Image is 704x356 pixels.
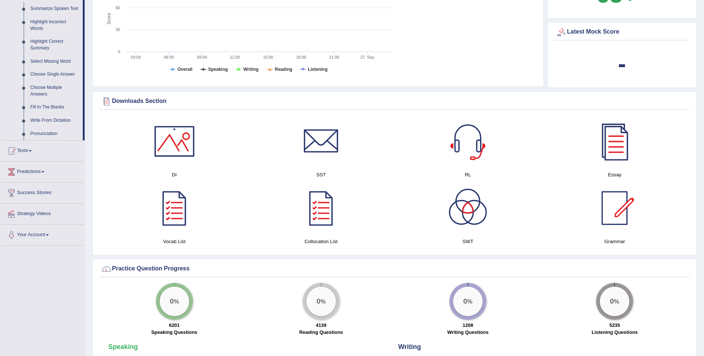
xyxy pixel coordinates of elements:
[0,225,85,243] a: Your Account
[197,55,207,59] text: 09:00
[463,297,467,305] big: 0
[0,183,85,201] a: Success Stories
[600,287,629,316] div: %
[27,35,83,55] a: Highlight Correct Summary
[453,287,483,316] div: %
[0,141,85,159] a: Tests
[316,297,320,305] big: 0
[164,55,174,59] text: 06:00
[27,114,83,127] a: Write From Dictation
[316,322,326,328] strong: 4139
[251,238,391,245] h4: Collocation List
[545,171,684,179] h4: Essay
[116,6,120,10] text: 60
[243,67,258,72] tspan: Writing
[27,127,83,141] a: Pronunciation
[610,297,614,305] big: 0
[556,27,688,38] div: Latest Mock Score
[170,297,174,305] big: 0
[131,55,141,59] text: 03:00
[105,171,244,179] h4: DI
[329,55,340,59] text: 21:00
[609,322,620,328] strong: 5235
[447,329,489,336] label: Writing Questions
[27,101,83,114] a: Fill In The Blanks
[27,15,83,35] a: Highlight Incorrect Words
[177,67,193,72] tspan: Overall
[296,55,306,59] text: 18:00
[398,343,421,350] strong: Writing
[592,329,638,336] label: Listening Questions
[118,49,120,54] text: 0
[251,171,391,179] h4: SST
[308,67,327,72] tspan: Listening
[545,238,684,245] h4: Grammar
[101,96,688,107] div: Downloads Section
[27,81,83,101] a: Choose Multiple Answers
[105,238,244,245] h4: Vocab List
[0,162,85,180] a: Predictions
[360,55,374,59] tspan: 27. Sep
[618,50,626,77] b: -
[299,329,343,336] label: Reading Questions
[398,171,538,179] h4: RL
[116,27,120,32] text: 30
[263,55,273,59] text: 15:00
[208,67,228,72] tspan: Speaking
[106,13,112,25] tspan: Score
[230,55,240,59] text: 12:00
[151,329,197,336] label: Speaking Questions
[27,2,83,15] a: Summarize Spoken Text
[275,67,292,72] tspan: Reading
[160,287,189,316] div: %
[27,68,83,81] a: Choose Single Answer
[306,287,336,316] div: %
[169,322,180,328] strong: 6201
[398,238,538,245] h4: SWT
[463,322,473,328] strong: 1208
[101,263,688,274] div: Practice Question Progress
[108,343,138,350] strong: Speaking
[27,55,83,68] a: Select Missing Word
[0,204,85,222] a: Strategy Videos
